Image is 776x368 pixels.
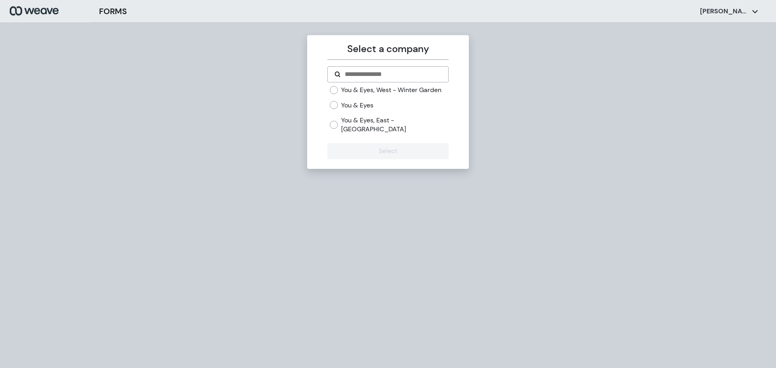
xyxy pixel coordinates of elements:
input: Search [344,69,441,79]
h3: FORMS [99,5,127,17]
label: You & Eyes [341,101,373,110]
label: You & Eyes, West - Winter Garden [341,86,441,95]
button: Select [327,143,448,159]
label: You & Eyes, East - [GEOGRAPHIC_DATA] [341,116,448,133]
p: Select a company [327,42,448,56]
p: [PERSON_NAME] [700,7,749,16]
